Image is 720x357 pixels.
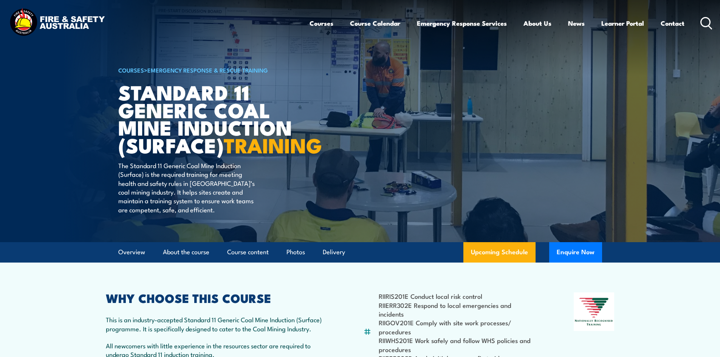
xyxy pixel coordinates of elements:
a: Upcoming Schedule [463,242,536,263]
a: Overview [118,242,145,262]
a: Contact [661,13,684,33]
li: RIIRIS201E Conduct local risk control [379,292,537,300]
button: Enquire Now [549,242,602,263]
a: News [568,13,585,33]
h1: Standard 11 Generic Coal Mine Induction (Surface) [118,83,305,154]
a: Learner Portal [601,13,644,33]
a: Photos [286,242,305,262]
h6: > [118,65,305,74]
a: Emergency Response Services [417,13,507,33]
img: Nationally Recognised Training logo. [574,292,615,331]
li: RIIWHS201E Work safely and follow WHS policies and procedures [379,336,537,354]
p: The Standard 11 Generic Coal Mine Induction (Surface) is the required training for meeting health... [118,161,256,214]
a: COURSES [118,66,144,74]
li: RIIERR302E Respond to local emergencies and incidents [379,301,537,318]
a: Emergency Response & Rescue Training [147,66,268,74]
a: About the course [163,242,209,262]
a: About Us [523,13,551,33]
a: Courses [310,13,333,33]
h2: WHY CHOOSE THIS COURSE [106,292,327,303]
a: Course content [227,242,269,262]
li: RIIGOV201E Comply with site work processes/ procedures [379,318,537,336]
a: Delivery [323,242,345,262]
p: This is an industry-accepted Standard 11 Generic Coal Mine Induction (Surface) programme. It is s... [106,315,327,333]
strong: TRAINING [224,129,322,160]
a: Course Calendar [350,13,400,33]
